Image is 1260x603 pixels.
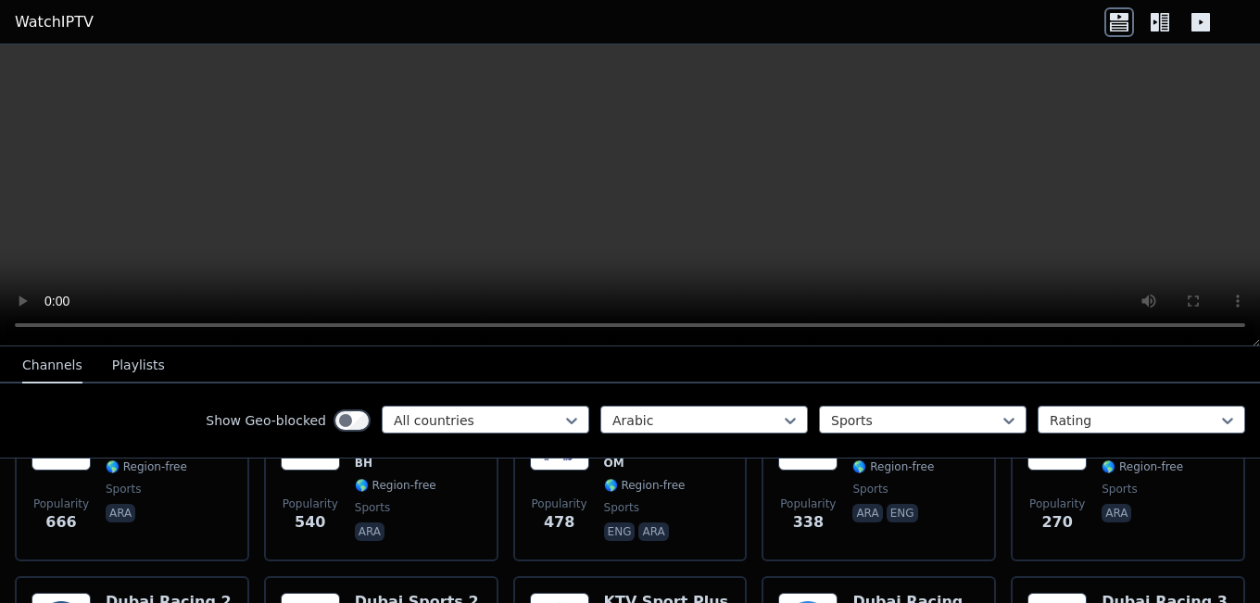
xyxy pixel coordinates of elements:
[544,511,574,534] span: 478
[355,478,436,493] span: 🌎 Region-free
[355,522,384,541] p: ara
[780,496,836,511] span: Popularity
[355,456,372,471] span: BH
[1102,482,1137,496] span: sports
[1041,511,1072,534] span: 270
[106,482,141,496] span: sports
[604,456,624,471] span: OM
[852,482,888,496] span: sports
[852,504,882,522] p: ara
[793,511,824,534] span: 338
[106,504,135,522] p: ara
[22,348,82,383] button: Channels
[604,522,636,541] p: eng
[295,511,325,534] span: 540
[106,459,187,474] span: 🌎 Region-free
[1102,504,1131,522] p: ara
[604,500,639,515] span: sports
[206,411,326,430] label: Show Geo-blocked
[45,511,76,534] span: 666
[532,496,587,511] span: Popularity
[852,459,934,474] span: 🌎 Region-free
[112,348,165,383] button: Playlists
[33,496,89,511] span: Popularity
[15,11,94,33] a: WatchIPTV
[1102,459,1183,474] span: 🌎 Region-free
[283,496,338,511] span: Popularity
[604,478,686,493] span: 🌎 Region-free
[638,522,668,541] p: ara
[887,504,918,522] p: eng
[1029,496,1085,511] span: Popularity
[355,500,390,515] span: sports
